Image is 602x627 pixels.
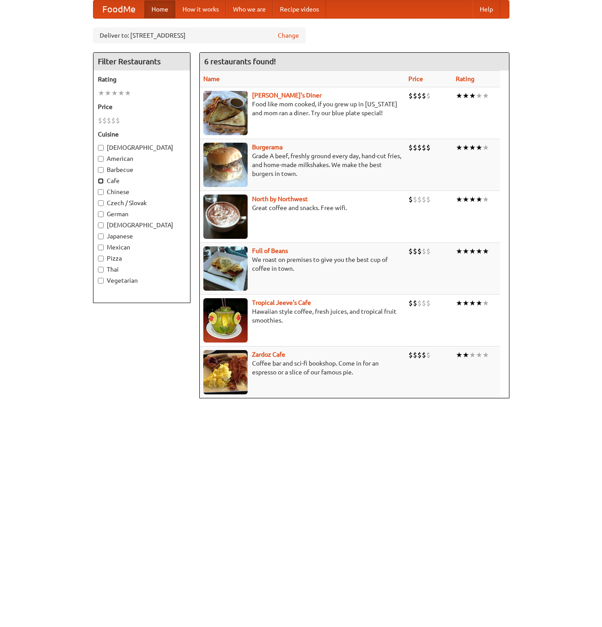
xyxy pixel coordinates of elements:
[98,154,186,163] label: American
[175,0,226,18] a: How it works
[203,203,401,212] p: Great coffee and snacks. Free wifi.
[273,0,326,18] a: Recipe videos
[462,195,469,204] li: ★
[98,200,104,206] input: Czech / Slovak
[98,276,186,285] label: Vegetarian
[252,144,283,151] a: Burgerama
[203,307,401,325] p: Hawaiian style coffee, fresh juices, and tropical fruit smoothies.
[98,199,186,207] label: Czech / Slovak
[93,27,306,43] div: Deliver to: [STREET_ADDRESS]
[462,246,469,256] li: ★
[98,221,186,230] label: [DEMOGRAPHIC_DATA]
[417,298,422,308] li: $
[98,143,186,152] label: [DEMOGRAPHIC_DATA]
[118,88,124,98] li: ★
[98,189,104,195] input: Chinese
[203,195,248,239] img: north.jpg
[469,195,476,204] li: ★
[476,91,482,101] li: ★
[417,350,422,360] li: $
[408,350,413,360] li: $
[98,165,186,174] label: Barbecue
[476,350,482,360] li: ★
[476,143,482,152] li: ★
[456,195,462,204] li: ★
[98,210,186,218] label: German
[456,298,462,308] li: ★
[426,143,431,152] li: $
[408,143,413,152] li: $
[203,359,401,377] p: Coffee bar and sci-fi bookshop. Come in for an espresso or a slice of our famous pie.
[144,0,175,18] a: Home
[408,246,413,256] li: $
[462,298,469,308] li: ★
[462,91,469,101] li: ★
[252,195,308,203] a: North by Northwest
[482,246,489,256] li: ★
[413,91,417,101] li: $
[408,195,413,204] li: $
[98,234,104,239] input: Japanese
[252,92,322,99] a: [PERSON_NAME]'s Diner
[107,116,111,125] li: $
[105,88,111,98] li: ★
[462,143,469,152] li: ★
[203,91,248,135] img: sallys.jpg
[203,143,248,187] img: burgerama.jpg
[98,211,104,217] input: German
[98,178,104,184] input: Cafe
[98,256,104,261] input: Pizza
[422,246,426,256] li: $
[252,247,288,254] a: Full of Beans
[278,31,299,40] a: Change
[422,350,426,360] li: $
[98,75,186,84] h5: Rating
[98,176,186,185] label: Cafe
[456,246,462,256] li: ★
[116,116,120,125] li: $
[469,246,476,256] li: ★
[476,195,482,204] li: ★
[456,75,474,82] a: Rating
[93,53,190,70] h4: Filter Restaurants
[98,278,104,284] input: Vegetarian
[456,350,462,360] li: ★
[252,299,311,306] b: Tropical Jeeve's Cafe
[408,298,413,308] li: $
[203,298,248,343] img: jeeves.jpg
[417,246,422,256] li: $
[476,298,482,308] li: ★
[413,350,417,360] li: $
[413,246,417,256] li: $
[98,102,186,111] h5: Price
[102,116,107,125] li: $
[98,222,104,228] input: [DEMOGRAPHIC_DATA]
[204,57,276,66] ng-pluralize: 6 restaurants found!
[413,195,417,204] li: $
[98,232,186,241] label: Japanese
[203,75,220,82] a: Name
[482,298,489,308] li: ★
[98,245,104,250] input: Mexican
[417,195,422,204] li: $
[417,143,422,152] li: $
[473,0,500,18] a: Help
[252,351,285,358] a: Zardoz Cafe
[98,187,186,196] label: Chinese
[226,0,273,18] a: Who we are
[482,91,489,101] li: ★
[203,255,401,273] p: We roast on premises to give you the best cup of coffee in town.
[124,88,131,98] li: ★
[408,75,423,82] a: Price
[413,298,417,308] li: $
[426,91,431,101] li: $
[98,243,186,252] label: Mexican
[98,116,102,125] li: $
[426,298,431,308] li: $
[98,265,186,274] label: Thai
[456,91,462,101] li: ★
